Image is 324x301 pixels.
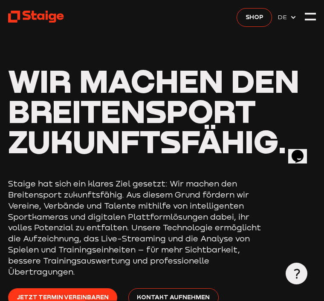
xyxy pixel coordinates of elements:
[278,12,289,22] span: DE
[288,138,315,163] iframe: chat widget
[8,178,264,277] p: Staige hat sich ein klares Ziel gesetzt: Wir machen den Breitensport zukunftsfähig. Aus diesem Gr...
[246,12,263,22] span: Shop
[8,61,299,161] span: Wir machen den Breitensport zukunftsfähig.
[237,8,272,27] a: Shop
